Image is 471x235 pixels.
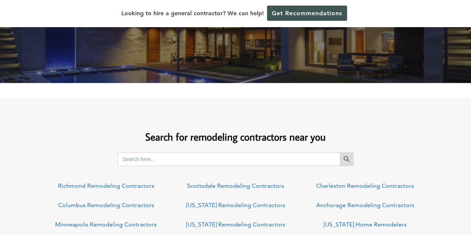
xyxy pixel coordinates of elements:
a: Minneapolis Remodeling Contractors [55,221,157,228]
a: [US_STATE] Remodeling Contractors [186,202,285,209]
a: [US_STATE] Remodeling Contractors [186,221,285,228]
a: Charleston Remodeling Contractors [316,182,414,189]
a: Get Recommendations [267,6,347,21]
a: Scottsdale Remodeling Contractors [187,182,284,189]
a: Anchorage Remodeling Contractors [316,202,414,209]
a: [US_STATE] Home Remodelers [324,221,407,228]
a: Columbus Remodeling Contractors [58,202,154,209]
input: Search here... [118,152,340,166]
a: Richmond Remodeling Contractors [58,182,154,189]
svg: Search [343,155,351,163]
